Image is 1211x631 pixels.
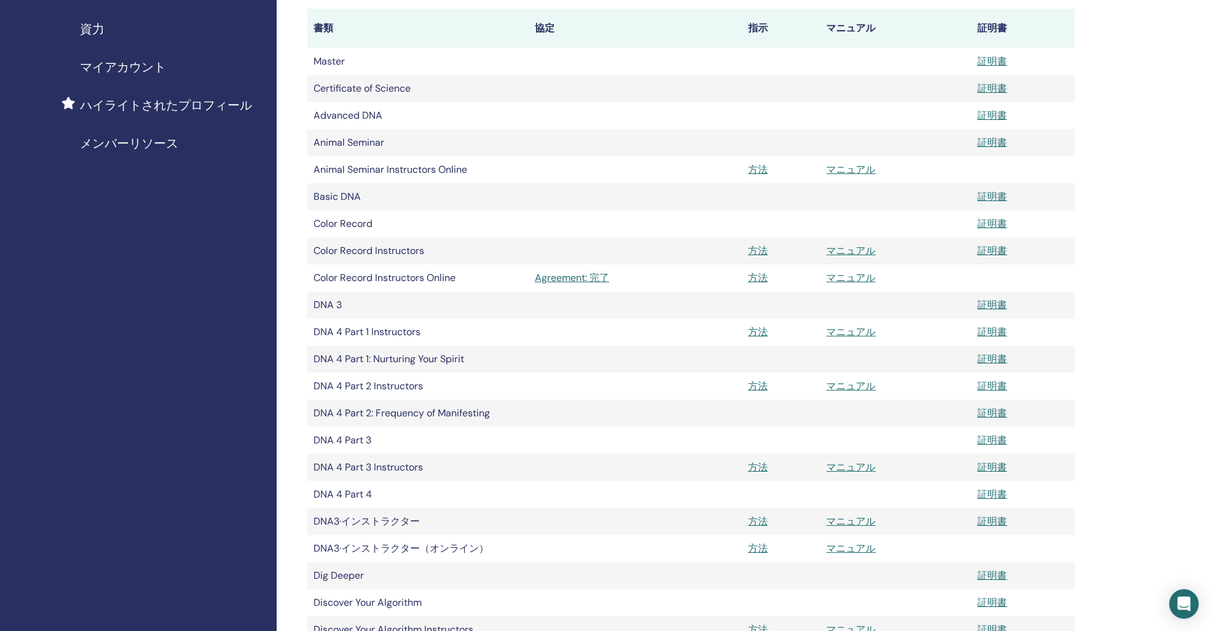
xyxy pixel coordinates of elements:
[307,75,529,102] td: Certificate of Science
[307,292,529,319] td: DNA 3
[977,298,1007,311] a: 証明書
[826,271,875,284] a: マニュアル
[748,163,768,176] a: 方法
[307,156,529,183] td: Animal Seminar Instructors Online
[977,434,1007,446] a: 証明書
[748,515,768,528] a: 方法
[535,271,736,285] a: Agreement: 完了
[1169,589,1199,619] div: Open Intercom Messenger
[307,562,529,589] td: Dig Deeper
[80,134,178,153] span: メンバーリソース
[307,454,529,481] td: DNA 4 Part 3 Instructors
[307,319,529,346] td: DNA 4 Part 1 Instructors
[307,237,529,264] td: Color Record Instructors
[971,9,1074,48] th: 証明書
[307,210,529,237] td: Color Record
[826,325,875,338] a: マニュアル
[977,515,1007,528] a: 証明書
[529,9,742,48] th: 協定
[80,20,105,38] span: 資力
[977,217,1007,230] a: 証明書
[307,183,529,210] td: Basic DNA
[748,325,768,338] a: 方法
[820,9,971,48] th: マニュアル
[977,352,1007,365] a: 証明書
[977,596,1007,609] a: 証明書
[977,461,1007,474] a: 証明書
[748,271,768,284] a: 方法
[977,325,1007,338] a: 証明書
[977,407,1007,419] a: 証明書
[307,346,529,373] td: DNA 4 Part 1: Nurturing Your Spirit
[977,136,1007,149] a: 証明書
[977,55,1007,68] a: 証明書
[742,9,821,48] th: 指示
[307,129,529,156] td: Animal Seminar
[826,461,875,474] a: マニュアル
[307,373,529,400] td: DNA 4 Part 2 Instructors
[977,109,1007,122] a: 証明書
[307,481,529,508] td: DNA 4 Part 4
[80,58,166,76] span: マイアカウント
[826,515,875,528] a: マニュアル
[748,461,768,474] a: 方法
[977,82,1007,95] a: 証明書
[307,9,529,48] th: 書類
[307,48,529,75] td: Master
[307,400,529,427] td: DNA 4 Part 2: Frequency of Manifesting
[826,163,875,176] a: マニュアル
[80,96,252,114] span: ハイライトされたプロフィール
[826,244,875,257] a: マニュアル
[307,535,529,562] td: DNA3·インストラクター（オンライン）
[977,190,1007,203] a: 証明書
[748,379,768,392] a: 方法
[826,542,875,555] a: マニュアル
[977,488,1007,501] a: 証明書
[977,244,1007,257] a: 証明書
[307,102,529,129] td: Advanced DNA
[307,427,529,454] td: DNA 4 Part 3
[748,244,768,257] a: 方法
[977,569,1007,582] a: 証明書
[748,542,768,555] a: 方法
[977,379,1007,392] a: 証明書
[307,508,529,535] td: DNA3·インストラクター
[307,264,529,292] td: Color Record Instructors Online
[307,589,529,616] td: Discover Your Algorithm
[826,379,875,392] a: マニュアル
